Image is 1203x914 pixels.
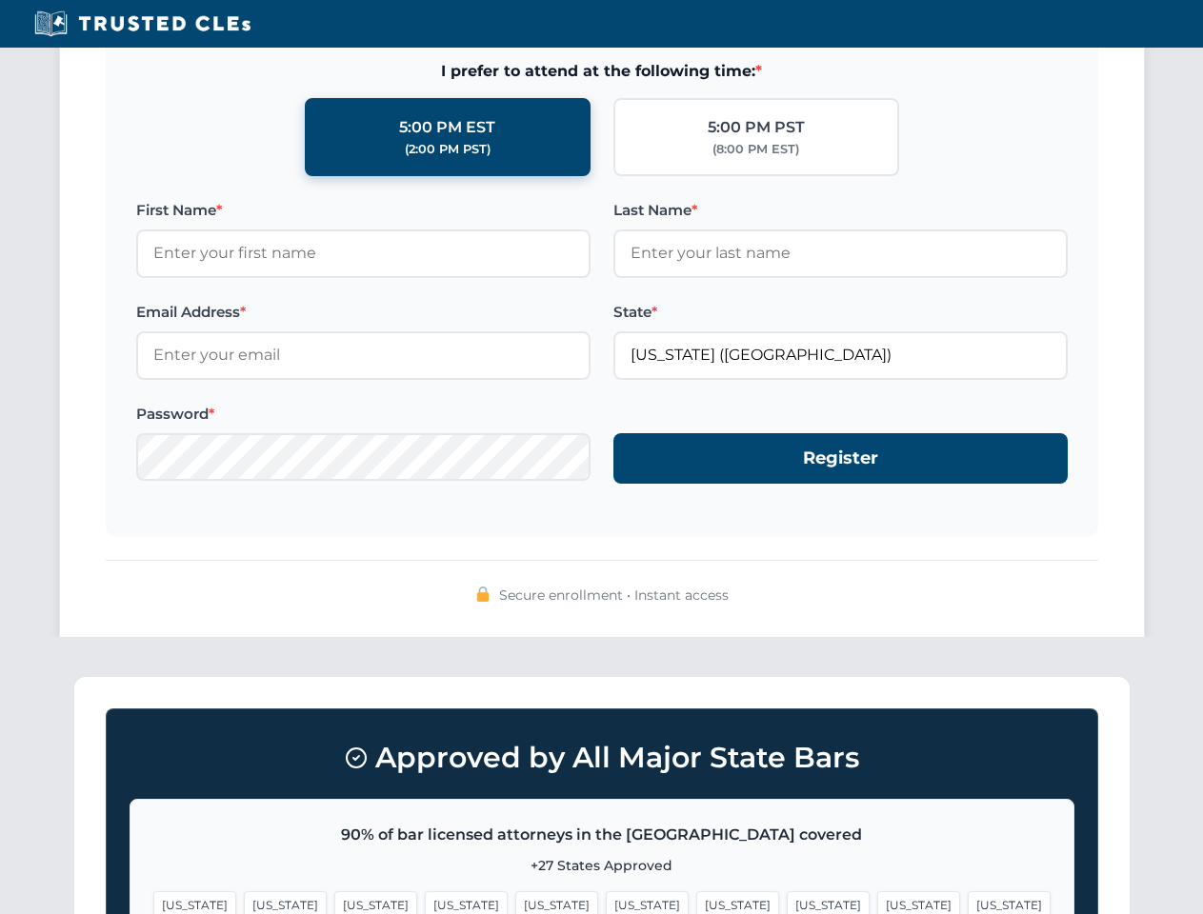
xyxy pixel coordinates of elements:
[399,115,495,140] div: 5:00 PM EST
[153,855,1051,876] p: +27 States Approved
[475,586,491,602] img: 🔒
[708,115,805,140] div: 5:00 PM PST
[136,331,591,379] input: Enter your email
[29,10,256,38] img: Trusted CLEs
[613,331,1068,379] input: Florida (FL)
[153,823,1051,847] p: 90% of bar licensed attorneys in the [GEOGRAPHIC_DATA] covered
[712,140,799,159] div: (8:00 PM EST)
[136,229,591,277] input: Enter your first name
[136,301,591,324] label: Email Address
[136,59,1068,84] span: I prefer to attend at the following time:
[405,140,491,159] div: (2:00 PM PST)
[130,732,1074,784] h3: Approved by All Major State Bars
[613,199,1068,222] label: Last Name
[613,433,1068,484] button: Register
[499,585,729,606] span: Secure enrollment • Instant access
[136,403,591,426] label: Password
[613,229,1068,277] input: Enter your last name
[613,301,1068,324] label: State
[136,199,591,222] label: First Name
